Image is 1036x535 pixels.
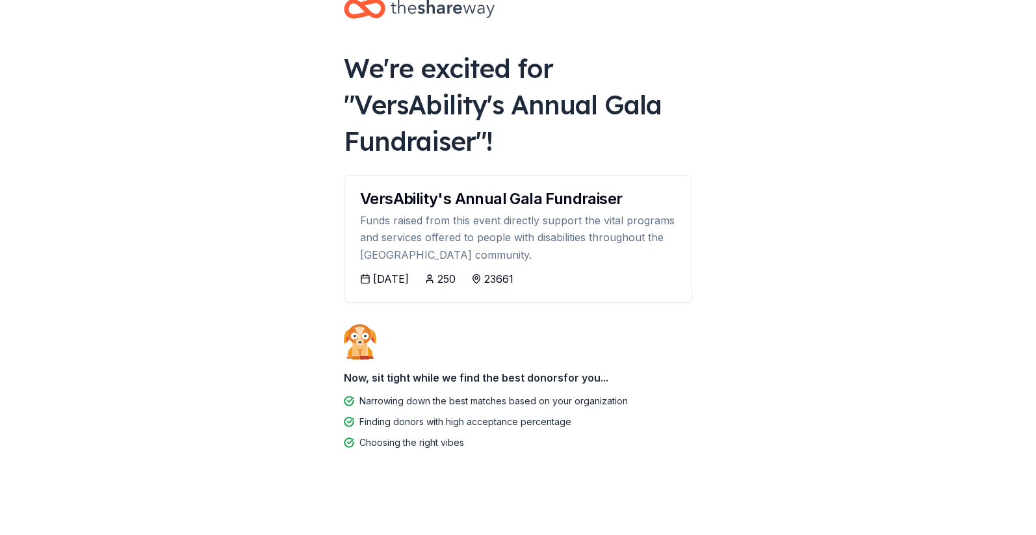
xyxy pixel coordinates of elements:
div: 250 [437,271,456,287]
div: Finding donors with high acceptance percentage [359,414,571,430]
div: We're excited for " VersAbility's Annual Gala Fundraiser "! [344,50,692,159]
div: Narrowing down the best matches based on your organization [359,393,628,409]
div: Choosing the right vibes [359,435,464,450]
img: Dog waiting patiently [344,324,376,359]
div: Now, sit tight while we find the best donors for you... [344,365,692,391]
div: Funds raised from this event directly support the vital programs and services offered to people w... [360,212,676,263]
div: 23661 [484,271,513,287]
div: VersAbility's Annual Gala Fundraiser [360,191,676,207]
div: [DATE] [373,271,409,287]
